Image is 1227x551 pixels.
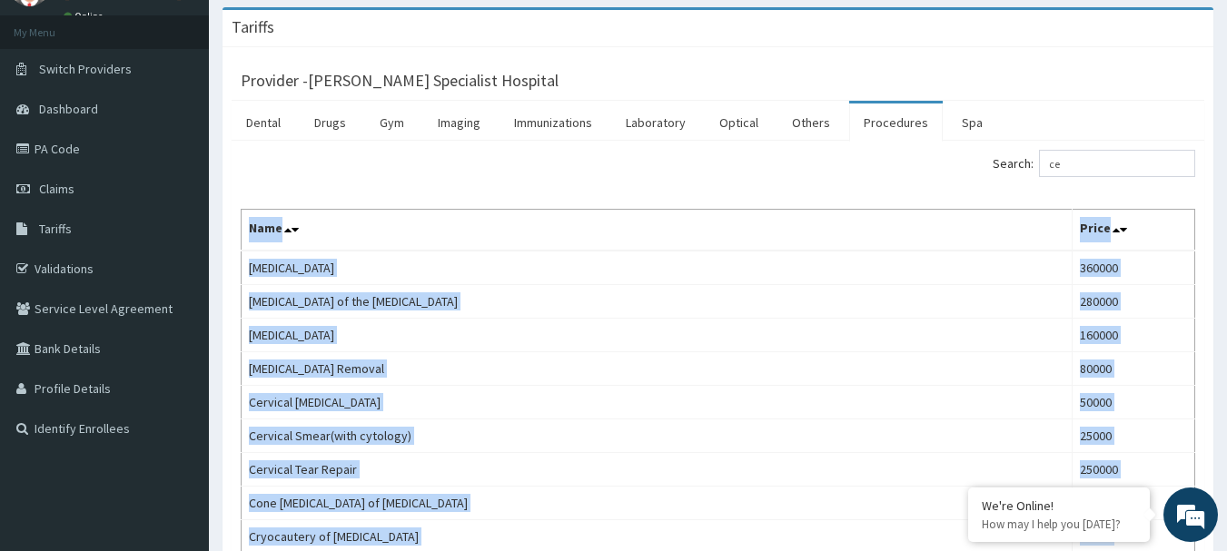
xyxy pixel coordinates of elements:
td: 25000 [1072,419,1194,453]
a: Others [777,103,845,142]
a: Spa [947,103,997,142]
td: 50000 [1072,386,1194,419]
a: Drugs [300,103,361,142]
input: Search: [1039,150,1195,177]
div: We're Online! [982,497,1136,514]
p: How may I help you today? [982,517,1136,532]
h3: Provider - [PERSON_NAME] Specialist Hospital [241,73,559,89]
span: We're online! [105,162,251,345]
td: Cone [MEDICAL_DATA] of [MEDICAL_DATA] [242,487,1073,520]
td: 280000 [1072,285,1194,319]
a: Immunizations [500,103,607,142]
td: 80000 [1072,352,1194,386]
h3: Tariffs [232,19,274,35]
div: Chat with us now [94,102,305,125]
td: 360000 [1072,251,1194,285]
td: 160000 [1072,319,1194,352]
textarea: Type your message and hit 'Enter' [9,362,346,426]
label: Search: [993,150,1195,177]
a: Online [64,10,107,23]
td: [MEDICAL_DATA] [242,251,1073,285]
td: Cervical Tear Repair [242,453,1073,487]
span: Claims [39,181,74,197]
th: Price [1072,210,1194,251]
span: Dashboard [39,101,98,117]
td: 176000 [1072,487,1194,520]
a: Laboratory [611,103,700,142]
th: Name [242,210,1073,251]
a: Optical [705,103,773,142]
td: [MEDICAL_DATA] of the [MEDICAL_DATA] [242,285,1073,319]
span: Tariffs [39,221,72,237]
div: Minimize live chat window [298,9,341,53]
a: Procedures [849,103,943,142]
td: [MEDICAL_DATA] [242,319,1073,352]
td: 250000 [1072,453,1194,487]
td: Cervical Smear(with cytology) [242,419,1073,453]
td: Cervical [MEDICAL_DATA] [242,386,1073,419]
span: Switch Providers [39,61,132,77]
img: d_794563401_company_1708531726252_794563401 [34,91,74,136]
a: Gym [365,103,419,142]
td: [MEDICAL_DATA] Removal [242,352,1073,386]
a: Imaging [423,103,495,142]
a: Dental [232,103,295,142]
